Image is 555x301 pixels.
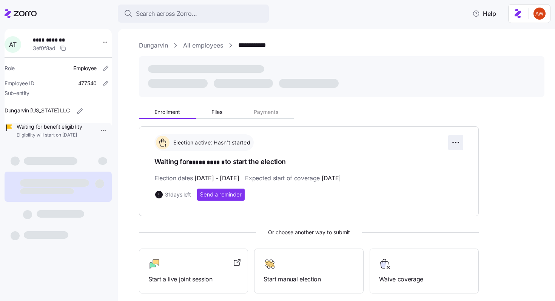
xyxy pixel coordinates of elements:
span: Election dates [154,174,239,183]
span: Employee [73,64,97,72]
button: Help [466,6,502,21]
span: Payments [254,109,278,115]
span: Role [5,64,15,72]
img: 3c671664b44671044fa8929adf5007c6 [533,8,546,20]
span: Eligibility will start on [DATE] [17,132,82,138]
span: Help [472,9,496,18]
span: Or choose another way to submit [139,228,479,236]
span: Waive coverage [379,275,469,284]
button: Send a reminder [197,189,245,201]
span: Start a live joint session [148,275,239,284]
a: All employees [183,41,223,50]
span: Dungarvin [US_STATE] LLC [5,107,69,114]
h1: Waiting for to start the election [154,157,463,167]
span: A T [9,41,16,48]
span: Send a reminder [200,191,242,198]
span: Employee ID [5,80,34,87]
span: Search across Zorro... [136,9,197,18]
span: Files [211,109,222,115]
span: Election active: Hasn't started [171,139,250,146]
span: Start manual election [264,275,354,284]
span: 3ef0f8ad [33,45,55,52]
span: Sub-entity [5,89,29,97]
span: Enrollment [154,109,180,115]
button: Search across Zorro... [118,5,269,23]
span: [DATE] - [DATE] [194,174,239,183]
span: [DATE] [322,174,341,183]
span: Waiting for benefit eligibility [17,123,82,131]
span: 31 days left [165,191,191,198]
span: Expected start of coverage [245,174,341,183]
a: Dungarvin [139,41,168,50]
span: 477540 [78,80,97,87]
